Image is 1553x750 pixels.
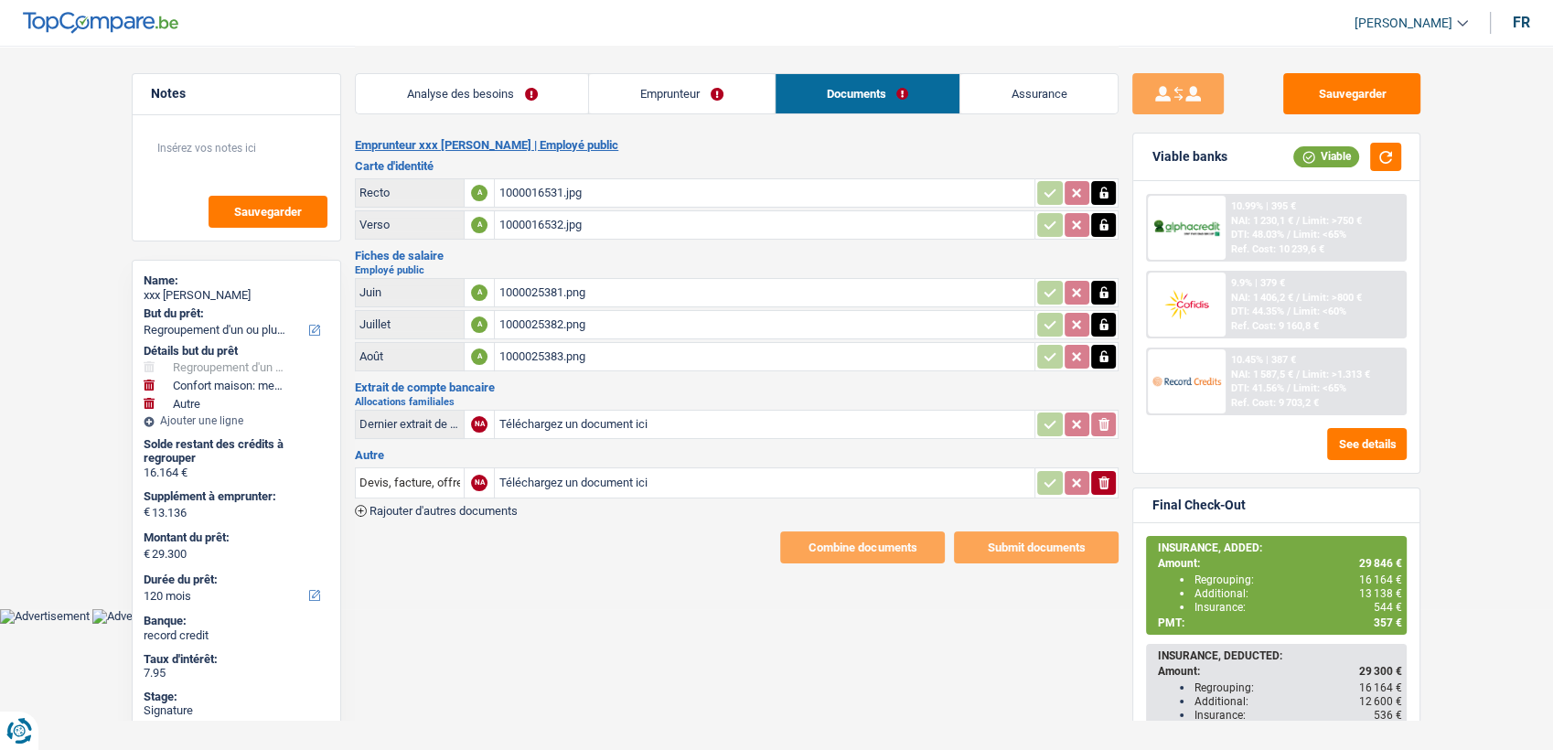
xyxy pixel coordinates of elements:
[1194,695,1401,708] div: Additional:
[780,531,945,563] button: Combine documents
[1373,616,1401,629] span: 357 €
[144,437,329,466] div: Solde restant des crédits à regrouper
[1152,287,1220,321] img: Cofidis
[151,86,322,102] h5: Notes
[1287,382,1291,394] span: /
[1231,305,1284,317] span: DTI: 44.35%
[92,609,182,624] img: Advertisement
[1151,149,1226,165] div: Viable banks
[1231,292,1293,304] span: NAI: 1 406,2 €
[498,211,1031,239] div: 1000016532.jpg
[589,74,774,113] a: Emprunteur
[1293,146,1359,166] div: Viable
[355,449,1119,461] h3: Autre
[498,343,1031,370] div: 1000025383.png
[1302,369,1370,380] span: Limit: >1.313 €
[1231,369,1293,380] span: NAI: 1 587,5 €
[1157,557,1401,570] div: Amount:
[498,279,1031,306] div: 1000025381.png
[1231,229,1284,241] span: DTI: 48.03%
[1287,229,1291,241] span: /
[359,349,460,363] div: Août
[1231,243,1324,255] div: Ref. Cost: 10 239,6 €
[1157,616,1401,629] div: PMT:
[471,348,487,365] div: A
[144,530,326,545] label: Montant du prêt:
[359,317,460,331] div: Juillet
[1287,305,1291,317] span: /
[209,196,327,228] button: Sauvegarder
[144,414,329,427] div: Ajouter une ligne
[23,12,178,34] img: TopCompare Logo
[1157,541,1401,554] div: INSURANCE, ADDED:
[1194,573,1401,586] div: Regrouping:
[144,273,329,288] div: Name:
[1283,73,1420,114] button: Sauvegarder
[1194,709,1401,722] div: Insurance:
[144,666,329,680] div: 7.95
[498,179,1031,207] div: 1000016531.jpg
[1151,498,1245,513] div: Final Check-Out
[1157,665,1401,678] div: Amount:
[471,185,487,201] div: A
[1327,428,1407,460] button: See details
[1231,354,1296,366] div: 10.45% | 387 €
[498,311,1031,338] div: 1000025382.png
[144,690,329,704] div: Stage:
[1152,364,1220,398] img: Record Credits
[1355,16,1452,31] span: [PERSON_NAME]
[1296,292,1300,304] span: /
[234,206,302,218] span: Sauvegarder
[1194,601,1401,614] div: Insurance:
[1358,587,1401,600] span: 13 138 €
[1293,229,1346,241] span: Limit: <65%
[471,475,487,491] div: NA
[1358,665,1401,678] span: 29 300 €
[776,74,959,113] a: Documents
[1358,573,1401,586] span: 16 164 €
[144,628,329,643] div: record credit
[1194,681,1401,694] div: Regrouping:
[1358,695,1401,708] span: 12 600 €
[960,74,1118,113] a: Assurance
[144,573,326,587] label: Durée du prêt:
[144,288,329,303] div: xxx [PERSON_NAME]
[1296,215,1300,227] span: /
[1293,382,1346,394] span: Limit: <65%
[144,547,150,562] span: €
[471,284,487,301] div: A
[1373,709,1401,722] span: 536 €
[1293,305,1346,317] span: Limit: <60%
[355,250,1119,262] h3: Fiches de salaire
[1231,215,1293,227] span: NAI: 1 230,1 €
[1231,320,1319,332] div: Ref. Cost: 9 160,8 €
[1231,200,1296,212] div: 10.99% | 395 €
[1296,369,1300,380] span: /
[359,186,460,199] div: Recto
[355,381,1119,393] h3: Extrait de compte bancaire
[144,344,329,359] div: Détails but du prêt
[359,417,460,431] div: Dernier extrait de compte pour vos allocations familiales
[1302,292,1362,304] span: Limit: >800 €
[355,505,518,517] button: Rajouter d'autres documents
[355,138,1119,153] h2: Emprunteur xxx [PERSON_NAME] | Employé public
[471,217,487,233] div: A
[144,614,329,628] div: Banque:
[1513,14,1530,31] div: fr
[1231,277,1285,289] div: 9.9% | 379 €
[1157,649,1401,662] div: INSURANCE, DEDUCTED:
[471,316,487,333] div: A
[144,489,326,504] label: Supplément à emprunter:
[1358,557,1401,570] span: 29 846 €
[356,74,588,113] a: Analyse des besoins
[355,265,1119,275] h2: Employé public
[359,285,460,299] div: Juin
[144,306,326,321] label: But du prêt:
[355,397,1119,407] h2: Allocations familiales
[471,416,487,433] div: NA
[144,652,329,667] div: Taux d'intérêt:
[355,160,1119,172] h3: Carte d'identité
[1231,397,1319,409] div: Ref. Cost: 9 703,2 €
[144,505,150,520] span: €
[1231,382,1284,394] span: DTI: 41.56%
